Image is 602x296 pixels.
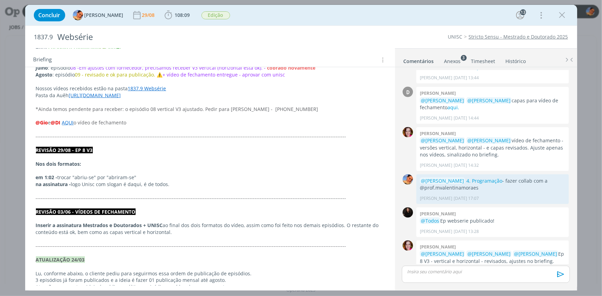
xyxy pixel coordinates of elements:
[403,127,413,137] img: B
[36,256,85,263] strong: ATUALIZAÇÃO 24/03
[73,10,83,20] img: L
[420,130,456,136] b: [PERSON_NAME]
[454,162,479,169] span: [DATE] 14:32
[85,13,124,18] span: [PERSON_NAME]
[420,97,565,111] p: capas para vídeo de fechamento
[34,33,53,41] span: 1837.9
[421,97,464,104] span: @[PERSON_NAME]
[33,55,52,64] span: Briefing
[514,251,557,257] span: @[PERSON_NAME]
[471,55,496,65] a: Timesheet
[36,64,384,71] p: : episódio
[420,115,452,121] p: [PERSON_NAME]
[420,244,456,250] b: [PERSON_NAME]
[505,55,526,65] a: Histórico
[34,9,65,21] button: Concluir
[36,270,384,277] p: Lu, conforme abaixo, o cliente pediu para seguirmos essa ordem de publicação de episódios.
[36,208,136,215] strong: REVISÃO 03/06 - VÍDEOS DE FECHAMENTO
[420,228,452,235] p: [PERSON_NAME]
[36,222,163,228] strong: Inserir a assinatura Mestrados e Doutorados + UNISC
[420,137,565,158] p: vídeo de fechamento - versões vertical, horizontal - e capas revisados. Ajuste apenas nos vídeos,...
[466,177,502,184] a: 4. Programação
[403,87,413,97] div: D
[36,174,58,181] strong: em 1:02 -
[403,207,413,218] img: S
[39,12,60,18] span: Concluir
[36,106,318,112] span: *Ainda temos pendente para receber: o episódio 08 vertical V3 ajustado. Pedir para [PERSON_NAME] ...
[55,29,343,45] div: Websérie
[201,11,230,19] span: Edição
[36,181,384,188] p: logo Unisc com slogan é daqui, é de todos.
[163,10,192,21] button: 108:09
[36,71,53,78] strong: Agosto
[403,55,434,65] a: Comentários
[420,90,456,96] b: [PERSON_NAME]
[51,119,61,126] strong: @DI
[515,10,526,21] button: 13
[444,58,461,65] div: Anexos
[142,13,156,18] div: 29/08
[467,251,511,257] span: @[PERSON_NAME]
[448,33,463,40] a: UNISC
[36,284,384,290] p: Atenção: em agosto a ideia é publicar o último episódio + o vídeo de encerramento.
[421,137,464,144] span: @[PERSON_NAME]
[36,147,93,153] strong: REVISÃO 29/08 - EP 8 V3
[128,85,166,92] a: 1837.9 Websérie
[62,119,74,126] a: AQUI
[420,217,565,224] p: Ep webserie publicado!
[454,115,479,121] span: [DATE] 14:44
[467,137,511,144] span: @[PERSON_NAME]
[420,195,452,202] p: [PERSON_NAME]
[175,12,190,18] span: 108:09
[79,64,266,71] span: Em ajustes com fornecedor, precisamos receber V3 vertical (horizontal está ok). -
[36,64,48,71] strong: Julho
[267,64,316,71] strong: cobrado novamente
[403,174,413,185] img: L
[25,5,577,290] div: dialog
[420,251,565,265] p: Ep 8 V3 - vertical e horizontal - revisados, ajustes no briefing.
[420,162,452,169] p: [PERSON_NAME]
[36,92,384,99] p: Pasta da Auêh
[75,71,156,78] span: 09 - revisado e ok para publicação.
[36,161,81,167] strong: Nos dois formatos:
[469,33,568,40] a: Stricto Sensu - Mestrado e Doutorado 2025
[36,133,346,140] span: -------------------------------------------------------------------------------------------------...
[461,55,467,61] sup: 3
[201,11,230,20] button: Edição
[420,211,456,217] b: [PERSON_NAME]
[36,195,346,201] span: -------------------------------------------------------------------------------------------------...
[36,85,384,92] p: Nossos vídeos recebidos estão na pasta
[454,195,479,202] span: [DATE] 17:07
[73,10,124,20] button: L[PERSON_NAME]
[36,174,384,181] p: trocar "abriu-se" por "abriram-se"
[74,119,127,126] span: o vídeo de fechamento
[454,228,479,235] span: [DATE] 13:28
[421,217,439,224] span: @Todos
[420,177,565,192] p: - fazer collab com a @prof.mvalentinamoraes
[472,64,483,71] a: aqui
[36,243,346,249] span: -------------------------------------------------------------------------------------------------...
[163,71,285,78] span: + vídeo de fechamento entregue - aprovar com unisc
[421,251,464,257] span: @[PERSON_NAME]
[71,64,79,71] span: 08 -
[420,75,452,81] p: [PERSON_NAME]
[36,181,71,187] strong: na assinatura -
[467,97,511,104] span: @[PERSON_NAME]
[403,241,413,251] img: B
[36,71,384,78] p: : episódio ⚠️
[36,119,48,126] strong: @Gio
[421,177,464,184] span: @[PERSON_NAME]
[36,277,384,284] p: 3 episódios já foram publicados e a ideia é fazer 01 publicação mensal até agosto.
[447,104,459,111] a: aqui.
[69,92,121,99] a: [URL][DOMAIN_NAME]
[48,119,51,126] span: e
[454,75,479,81] span: [DATE] 13:44
[36,222,384,236] p: ao final dos dois formatos do vídeo, assim como foi feito nos demais episódios. O restante do con...
[520,9,526,15] div: 13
